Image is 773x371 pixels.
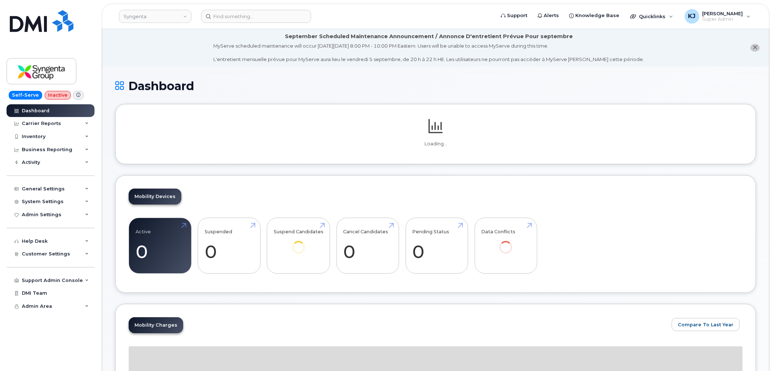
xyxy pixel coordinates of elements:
button: close notification [750,44,760,52]
div: September Scheduled Maintenance Announcement / Annonce D'entretient Prévue Pour septembre [285,33,573,40]
p: Loading... [129,141,742,147]
button: Compare To Last Year [672,318,740,331]
a: Suspend Candidates [274,222,323,263]
a: Mobility Charges [129,317,183,333]
a: Active 0 [136,222,185,270]
a: Suspended 0 [205,222,254,270]
div: MyServe scheduled maintenance will occur [DATE][DATE] 8:00 PM - 10:00 PM Eastern. Users will be u... [213,43,644,63]
a: Pending Status 0 [412,222,461,270]
span: Compare To Last Year [678,321,733,328]
a: Mobility Devices [129,189,181,205]
h1: Dashboard [115,80,756,92]
a: Cancel Candidates 0 [343,222,392,270]
a: Data Conflicts [481,222,530,263]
